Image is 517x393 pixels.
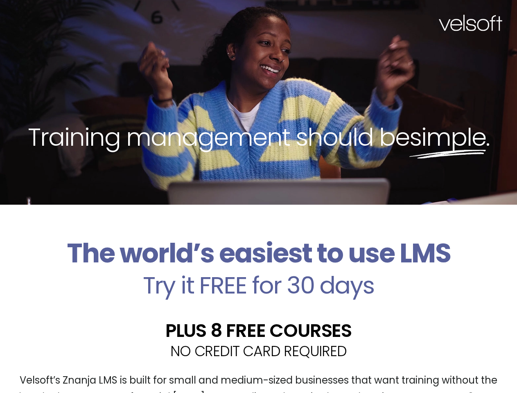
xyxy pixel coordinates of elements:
h2: NO CREDIT CARD REQUIRED [6,344,511,358]
h2: Training management should be . [15,121,502,153]
h2: Try it FREE for 30 days [6,273,511,297]
h2: The world’s easiest to use LMS [6,237,511,269]
span: simple [409,120,486,154]
h2: PLUS 8 FREE COURSES [6,321,511,340]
